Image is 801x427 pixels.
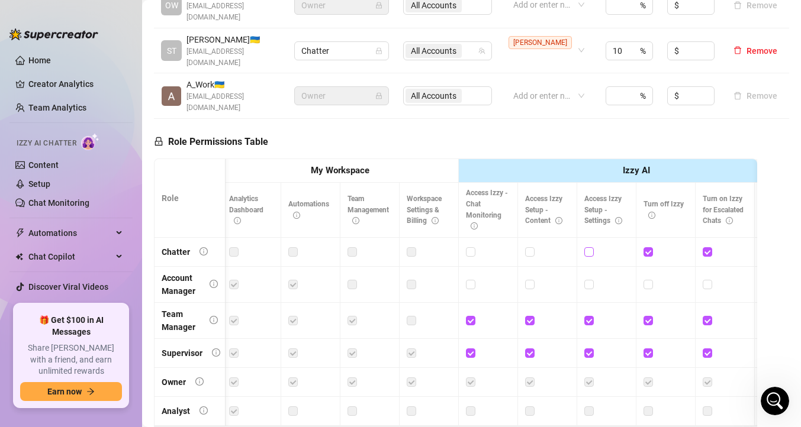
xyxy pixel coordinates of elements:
[747,46,777,56] span: Remove
[86,387,95,396] span: arrow-right
[293,212,300,219] span: info-circle
[154,135,268,149] h5: Role Permissions Table
[407,195,442,225] span: Workspace Settings & Billing
[162,308,200,334] div: Team Manager
[186,78,280,91] span: A_Work 🇺🇦
[644,200,684,219] span: Turn off Izzy
[167,44,176,57] span: ST
[375,2,382,9] span: lock
[186,91,280,114] span: [EMAIL_ADDRESS][DOMAIN_NAME]
[186,1,280,23] span: [EMAIL_ADDRESS][DOMAIN_NAME]
[28,224,112,242] span: Automations
[20,315,122,338] span: 🎁 Get $100 in AI Messages
[185,5,208,27] button: Home
[154,137,163,146] span: lock
[17,138,76,149] span: Izzy AI Chatter
[28,160,59,170] a: Content
[155,159,226,238] th: Role
[525,195,562,225] span: Access Izzy Setup - Content
[352,217,359,224] span: info-circle
[28,247,112,266] span: Chat Copilot
[509,36,572,49] span: [PERSON_NAME]
[584,195,622,225] span: Access Izzy Setup - Settings
[81,133,99,150] img: AI Chatter
[9,105,227,254] div: Owner says…
[57,6,89,15] h1: Giselle
[234,217,241,224] span: info-circle
[43,105,227,253] div: when using PriceGuard the recommended price is based on the fan’s overall spending behavior — not...
[729,44,782,58] button: Remove
[18,337,28,346] button: Emoji picker
[162,347,202,360] div: Supervisor
[348,195,389,225] span: Team Management
[406,44,462,58] span: All Accounts
[28,179,50,189] a: Setup
[466,189,508,231] span: Access Izzy - Chat Monitoring
[210,280,218,288] span: info-circle
[162,245,190,258] div: Chatter
[57,15,110,27] p: Active 8h ago
[28,282,108,292] a: Discover Viral Videos
[47,387,82,396] span: Earn now
[9,254,227,369] div: Owner says…
[478,47,485,54] span: team
[28,103,86,112] a: Team Analytics
[212,348,220,357] span: info-circle
[623,165,650,176] strong: Izzy AI
[52,112,218,170] div: when using PriceGuard the recommended price is based on the fan’s overall spending behavior — not...
[186,33,280,46] span: [PERSON_NAME] 🇺🇦
[37,337,47,346] button: Gif picker
[28,198,89,208] a: Chat Monitoring
[10,312,227,332] textarea: Message…
[615,217,622,224] span: info-circle
[203,332,222,351] button: Send a message…
[20,382,122,401] button: Earn nowarrow-right
[210,316,218,324] span: info-circle
[375,47,382,54] span: lock
[162,376,186,389] div: Owner
[52,176,218,246] div: No its true please see the screenshots of my new client - he just signed and we didnt sent to him...
[726,217,733,224] span: info-circle
[8,5,30,27] button: go back
[9,28,98,40] img: logo-BBDzfeDw.svg
[195,377,204,386] span: info-circle
[471,222,478,229] span: info-circle
[20,342,122,377] span: Share [PERSON_NAME] with a friend, and earn unlimited rewards
[288,200,329,219] span: Automations
[734,46,742,54] span: delete
[208,5,229,26] div: Close
[15,228,25,238] span: thunderbolt
[703,195,744,225] span: Turn on Izzy for Escalated Chats
[56,337,66,346] button: Upload attachment
[200,406,208,415] span: info-circle
[162,271,200,297] div: Account Manager
[375,92,382,99] span: lock
[200,247,208,255] span: info-circle
[28,56,51,65] a: Home
[301,87,382,105] span: Owner
[229,195,263,225] span: Analytics Dashboard
[34,7,53,25] img: Profile image for Giselle
[648,212,655,219] span: info-circle
[555,217,562,224] span: info-circle
[28,75,123,93] a: Creator Analytics
[761,387,789,415] iframe: Intercom live chat
[162,405,190,418] div: Analyst
[75,337,85,346] button: Start recording
[186,46,280,69] span: [EMAIL_ADDRESS][DOMAIN_NAME]
[411,44,456,57] span: All Accounts
[15,253,23,261] img: Chat Copilot
[301,42,382,60] span: Chatter
[311,165,369,176] strong: My Workspace
[162,86,181,106] img: A_Work
[729,89,782,103] button: Remove
[432,217,439,224] span: info-circle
